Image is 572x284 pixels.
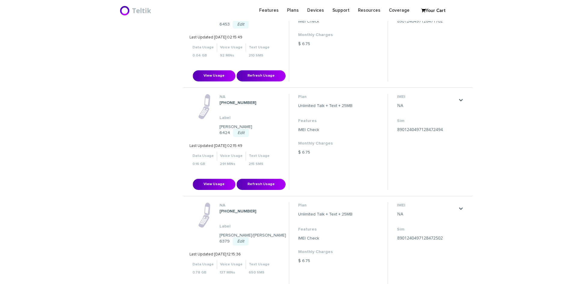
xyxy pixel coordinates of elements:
[397,226,457,232] dt: Sim
[298,41,353,47] dd: $ 6.75
[120,5,153,17] img: BriteX
[397,202,457,208] dt: IMEI
[189,261,217,269] th: Data Usage
[246,269,273,277] th: 650 SMS
[217,52,246,60] th: 92 MINs
[198,202,210,228] img: phone
[217,269,246,277] th: 137 MINs
[303,5,328,16] a: Devices
[219,15,279,27] dd: [PERSON_NAME] 6453
[217,160,246,168] th: 291 MINs
[189,269,217,277] th: 0.78 GB
[246,160,273,168] th: 215 SMS
[385,5,414,16] a: Coverage
[246,152,273,160] th: Text Usage
[219,94,279,100] dt: NA
[246,44,273,52] th: Text Usage
[283,5,303,16] a: Plans
[246,52,273,60] th: 210 SMS
[217,261,246,269] th: Voice Usage
[298,103,353,109] dd: Unlimited Talk + Text + 25MB
[189,52,217,60] th: 0.04 GB
[233,129,249,137] a: Edit
[219,202,279,208] dt: NA
[217,152,246,160] th: Voice Usage
[237,70,286,81] button: Refresh Usage
[459,98,463,102] a: .
[237,179,286,190] button: Refresh Usage
[298,140,353,146] dt: Monthly Charges
[298,149,353,155] dd: $ 6.75
[246,261,273,269] th: Text Usage
[219,232,279,244] dd: [PERSON_NAME]/[PERSON_NAME] 6379
[298,235,353,241] dd: IMEI Check
[219,223,279,229] dt: Label
[397,94,457,100] dt: IMEI
[189,152,217,160] th: Data Usage
[193,179,235,190] button: View Usage
[217,44,246,52] th: Voice Usage
[255,5,283,16] a: Features
[189,143,273,149] p: Last Updated [DATE] 02:15:49
[198,94,210,119] img: phone
[298,118,353,124] dt: Features
[189,44,217,52] th: Data Usage
[189,160,217,168] th: 0.16 GB
[298,32,353,38] dt: Monthly Charges
[233,237,249,246] a: Edit
[298,127,353,133] dd: IMEI Check
[354,5,385,16] a: Resources
[189,252,273,258] p: Last Updated [DATE] 12:15:36
[233,20,249,29] a: Edit
[219,101,256,105] strong: [PHONE_NUMBER]
[298,18,353,24] dd: IMEI Check
[328,5,354,16] a: Support
[298,249,353,255] dt: Monthly Charges
[193,70,235,81] button: View Usage
[298,94,353,100] dt: Plan
[219,124,279,136] dd: [PERSON_NAME] 6424
[298,202,353,208] dt: Plan
[189,35,273,41] p: Last Updated [DATE] 02:15:49
[219,115,279,121] dt: Label
[298,226,353,232] dt: Features
[418,6,448,15] a: Your Cart
[397,118,457,124] dt: Sim
[219,209,256,213] strong: [PHONE_NUMBER]
[298,211,353,217] dd: Unlimited Talk + Text + 25MB
[298,258,353,264] dd: $ 6.75
[459,206,463,211] a: .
